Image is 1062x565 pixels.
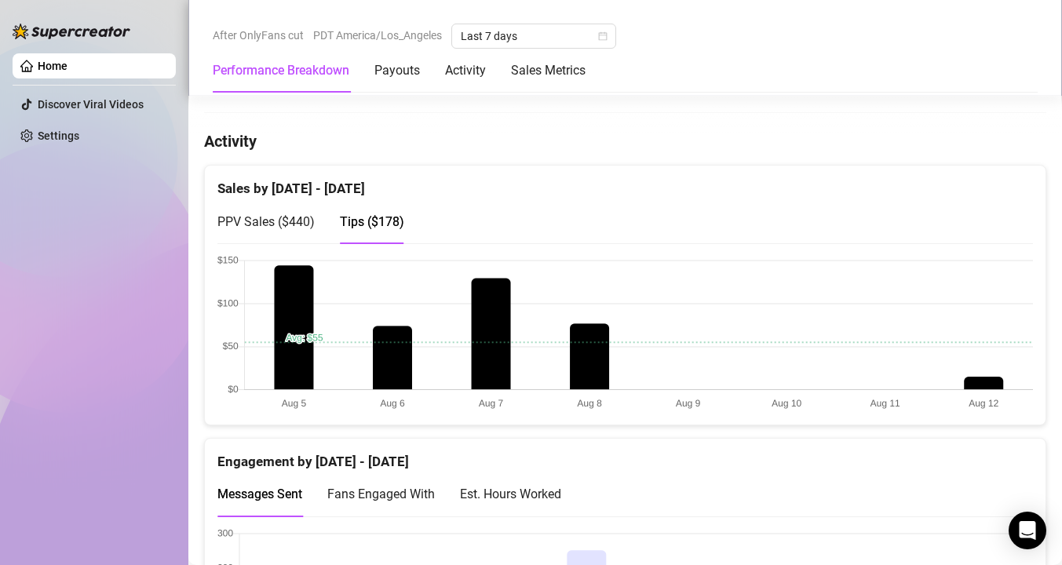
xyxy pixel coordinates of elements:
[204,130,1046,152] h4: Activity
[461,24,607,48] span: Last 7 days
[217,439,1033,472] div: Engagement by [DATE] - [DATE]
[511,61,586,80] div: Sales Metrics
[213,61,349,80] div: Performance Breakdown
[374,61,420,80] div: Payouts
[340,214,404,229] span: Tips ( $178 )
[213,24,304,47] span: After OnlyFans cut
[313,24,442,47] span: PDT America/Los_Angeles
[598,31,608,41] span: calendar
[13,24,130,39] img: logo-BBDzfeDw.svg
[38,98,144,111] a: Discover Viral Videos
[217,487,302,501] span: Messages Sent
[217,214,315,229] span: PPV Sales ( $440 )
[38,129,79,142] a: Settings
[1009,512,1046,549] div: Open Intercom Messenger
[327,487,435,501] span: Fans Engaged With
[445,61,486,80] div: Activity
[38,60,68,72] a: Home
[217,166,1033,199] div: Sales by [DATE] - [DATE]
[460,484,561,504] div: Est. Hours Worked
